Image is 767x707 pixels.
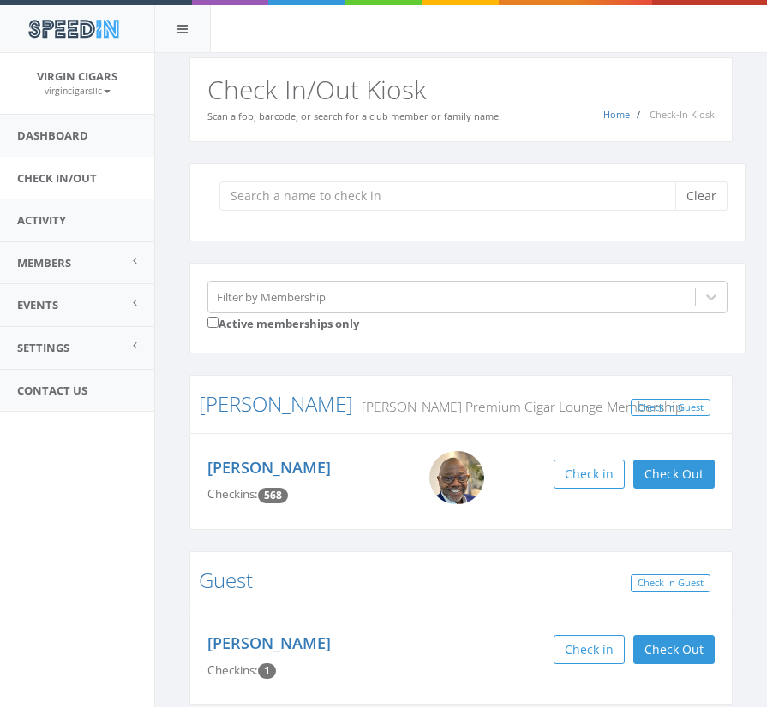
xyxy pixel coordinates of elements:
[199,566,253,594] a: Guest
[258,488,288,503] span: Checkin count
[650,108,715,121] span: Check-In Kiosk
[675,181,728,211] button: Clear
[353,397,683,416] small: [PERSON_NAME] Premium Cigar Lounge Membership
[631,399,710,417] a: Check In Guest
[207,633,331,653] a: [PERSON_NAME]
[45,85,111,97] small: virgincigarsllc
[258,663,276,679] span: Checkin count
[199,389,353,418] a: [PERSON_NAME]
[37,68,117,84] span: Virgin Cigars
[207,313,359,332] label: Active memberships only
[45,82,111,98] a: virgincigarsllc
[207,110,501,122] small: Scan a fob, barcode, or search for a club member or family name.
[17,297,58,312] span: Events
[17,383,87,398] span: Contact Us
[219,181,688,211] input: Search a name to check in
[554,635,625,664] button: Check in
[17,255,71,270] span: Members
[217,288,326,305] div: Filter by Membership
[20,13,127,45] img: speedin_logo.png
[554,460,625,489] button: Check in
[429,451,484,505] img: VP.jpg
[633,635,715,664] button: Check Out
[17,340,69,355] span: Settings
[603,108,630,121] a: Home
[207,75,715,104] h2: Check In/Out Kiosk
[207,457,331,478] a: [PERSON_NAME]
[207,662,258,678] span: Checkins:
[631,574,710,592] a: Check In Guest
[633,460,715,489] button: Check Out
[207,317,219,328] input: Active memberships only
[207,486,258,502] span: Checkins:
